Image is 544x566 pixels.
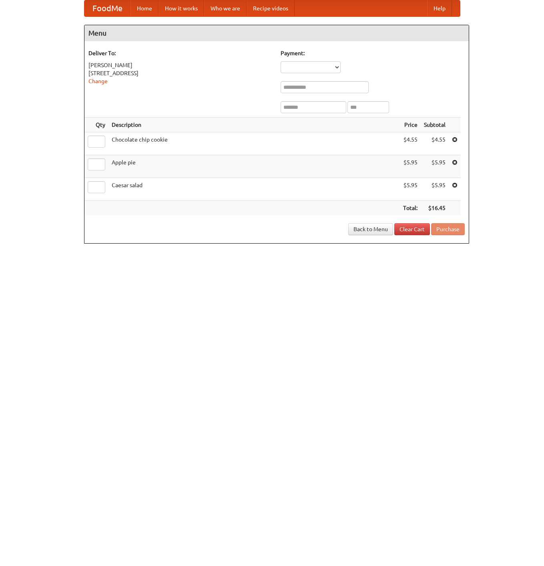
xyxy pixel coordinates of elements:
[431,223,465,235] button: Purchase
[400,132,421,155] td: $4.55
[159,0,204,16] a: How it works
[421,155,449,178] td: $5.95
[348,223,393,235] a: Back to Menu
[400,178,421,201] td: $5.95
[400,155,421,178] td: $5.95
[130,0,159,16] a: Home
[247,0,295,16] a: Recipe videos
[88,69,273,77] div: [STREET_ADDRESS]
[427,0,452,16] a: Help
[281,49,465,57] h5: Payment:
[421,201,449,216] th: $16.45
[108,132,400,155] td: Chocolate chip cookie
[400,118,421,132] th: Price
[421,132,449,155] td: $4.55
[421,178,449,201] td: $5.95
[88,78,108,84] a: Change
[108,155,400,178] td: Apple pie
[84,25,469,41] h4: Menu
[84,118,108,132] th: Qty
[394,223,430,235] a: Clear Cart
[108,178,400,201] td: Caesar salad
[400,201,421,216] th: Total:
[204,0,247,16] a: Who we are
[108,118,400,132] th: Description
[88,49,273,57] h5: Deliver To:
[84,0,130,16] a: FoodMe
[421,118,449,132] th: Subtotal
[88,61,273,69] div: [PERSON_NAME]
